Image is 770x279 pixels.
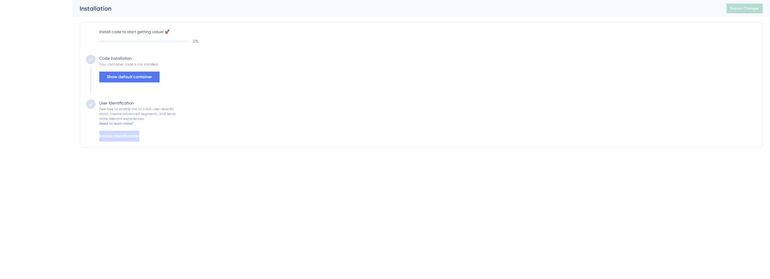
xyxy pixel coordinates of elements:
[80,4,711,13] div: Installation
[107,73,152,81] span: Show default container
[727,4,763,13] button: Publish Changes
[99,131,139,142] button: Enable Identification
[99,107,176,121] div: Feel free to enable this to track user-specific data, create advanced segments, and serve more re...
[99,28,756,35] label: Install code to start getting value! 🚀
[99,62,158,67] div: Your container code is not installed
[99,55,132,62] div: Code Installation
[99,99,134,107] div: User Identification
[99,72,160,82] button: Show default container
[730,6,759,11] span: Publish Changes
[99,121,133,126] div: Need to learn more?
[99,133,139,140] span: Enable Identification
[193,38,199,45] span: 0 %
